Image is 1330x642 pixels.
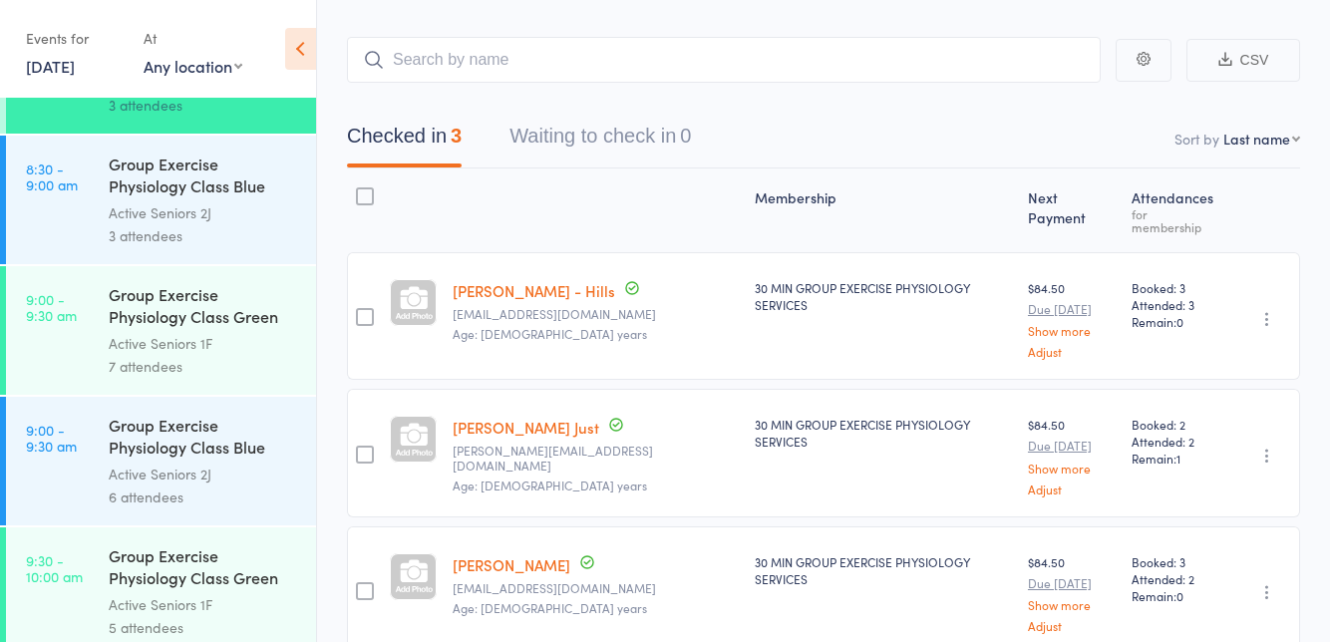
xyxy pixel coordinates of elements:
div: 3 [451,125,462,147]
div: Any location [144,55,242,77]
div: 6 attendees [109,485,299,508]
a: [DATE] [26,55,75,77]
div: Atten­dances [1124,177,1227,243]
time: 9:30 - 10:00 am [26,552,83,584]
a: 9:00 -9:30 amGroup Exercise Physiology Class Green RoomActive Seniors 1F7 attendees [6,266,316,395]
span: Attended: 2 [1132,570,1219,587]
a: Show more [1028,324,1116,337]
div: 3 attendees [109,224,299,247]
div: 30 MIN GROUP EXERCISE PHYSIOLOGY SERVICES [755,279,1012,313]
div: 7 attendees [109,355,299,378]
div: Group Exercise Physiology Class Blue Room [109,414,299,463]
div: 5 attendees [109,616,299,639]
a: [PERSON_NAME] [453,554,570,575]
time: 9:00 - 9:30 am [26,422,77,454]
div: Active Seniors 1F [109,593,299,616]
div: for membership [1132,207,1219,233]
div: Group Exercise Physiology Class Blue Room [109,153,299,201]
small: Due [DATE] [1028,439,1116,453]
div: Active Seniors 2J [109,201,299,224]
span: Remain: [1132,587,1219,604]
span: Age: [DEMOGRAPHIC_DATA] years [453,599,647,616]
div: 0 [680,125,691,147]
span: Attended: 3 [1132,296,1219,313]
div: 30 MIN GROUP EXERCISE PHYSIOLOGY SERVICES [755,553,1012,587]
a: Adjust [1028,345,1116,358]
small: rmundell@optusnet.com.au [453,581,739,595]
a: 8:30 -9:00 amGroup Exercise Physiology Class Blue RoomActive Seniors 2J3 attendees [6,136,316,264]
div: Active Seniors 1F [109,332,299,355]
time: 9:00 - 9:30 am [26,291,77,323]
span: Attended: 2 [1132,433,1219,450]
a: Adjust [1028,619,1116,632]
small: dennice@bigpond.net.au [453,444,739,473]
time: 8:30 - 9:00 am [26,160,78,192]
a: [PERSON_NAME] - Hills [453,280,615,301]
a: Show more [1028,462,1116,475]
small: rosemary_gastineau_hills@hotmail.com [453,307,739,321]
div: At [144,22,242,55]
small: Due [DATE] [1028,576,1116,590]
div: Active Seniors 2J [109,463,299,485]
span: 0 [1176,313,1183,330]
div: $84.50 [1028,279,1116,358]
button: CSV [1186,39,1300,82]
span: 0 [1176,587,1183,604]
span: Booked: 3 [1132,279,1219,296]
span: Booked: 3 [1132,553,1219,570]
span: Booked: 2 [1132,416,1219,433]
a: 9:00 -9:30 amGroup Exercise Physiology Class Blue RoomActive Seniors 2J6 attendees [6,397,316,525]
div: $84.50 [1028,553,1116,632]
a: [PERSON_NAME] Just [453,417,599,438]
div: Group Exercise Physiology Class Green Room [109,544,299,593]
div: Group Exercise Physiology Class Green Room [109,283,299,332]
small: Due [DATE] [1028,302,1116,316]
span: Remain: [1132,313,1219,330]
div: 30 MIN GROUP EXERCISE PHYSIOLOGY SERVICES [755,416,1012,450]
span: 1 [1176,450,1180,467]
div: Membership [747,177,1020,243]
span: Age: [DEMOGRAPHIC_DATA] years [453,325,647,342]
div: 3 attendees [109,94,299,117]
div: Last name [1223,129,1290,149]
a: Adjust [1028,482,1116,495]
button: Checked in3 [347,115,462,167]
div: $84.50 [1028,416,1116,494]
div: Next Payment [1020,177,1124,243]
a: Show more [1028,598,1116,611]
div: Events for [26,22,124,55]
label: Sort by [1174,129,1219,149]
input: Search by name [347,37,1101,83]
span: Remain: [1132,450,1219,467]
span: Age: [DEMOGRAPHIC_DATA] years [453,477,647,493]
button: Waiting to check in0 [509,115,691,167]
